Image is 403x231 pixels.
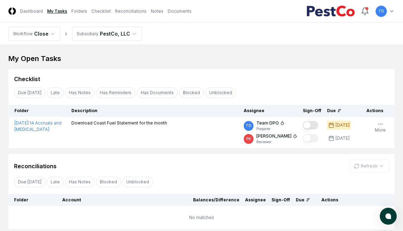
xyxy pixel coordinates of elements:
div: Subsidiary [77,31,98,37]
td: No matches [8,206,395,229]
span: RK [246,136,251,141]
a: [DATE]:14 Accruals and [MEDICAL_DATA] [14,120,62,132]
th: Folder [8,194,59,206]
a: Checklist [91,8,111,14]
button: Unblocked [205,87,236,98]
a: Folders [71,8,87,14]
button: Has Notes [65,87,95,98]
th: Sign-Off [300,105,324,117]
button: Has Notes [65,177,95,187]
th: Assignee [242,194,269,206]
span: TD [378,8,384,14]
button: atlas-launcher [380,208,397,225]
div: Actions [316,197,389,203]
img: PestCo logo [306,6,355,17]
button: Late [47,177,64,187]
nav: breadcrumb [8,27,142,41]
div: Actions [361,108,389,114]
span: TD [246,123,251,128]
p: Download Coast Fuel Statement for the month [71,120,167,126]
a: Notes [151,8,164,14]
button: Blocked [96,177,121,187]
th: Sign-Off [269,194,293,206]
a: Reconciliations [115,8,147,14]
div: [DATE] [335,135,350,141]
a: My Tasks [47,8,67,14]
div: Workflow [13,31,33,37]
button: Mark complete [303,134,318,142]
p: [PERSON_NAME] [256,133,292,139]
button: Due Today [14,177,45,187]
button: Blocked [179,87,204,98]
th: Balances/Difference [126,194,242,206]
p: Team DPO [256,120,279,126]
th: Description [69,105,241,117]
img: Logo [8,7,16,15]
div: Reconciliations [14,162,57,170]
a: Documents [168,8,192,14]
th: Assignee [241,105,300,117]
button: Has Reminders [96,87,135,98]
button: More [373,120,387,135]
div: Due [296,197,310,203]
p: Reviewer [256,139,297,145]
button: Mark complete [303,121,318,129]
th: Folder [9,105,69,117]
button: Unblocked [122,177,153,187]
span: [DATE] : [14,120,30,126]
button: TD [375,5,388,18]
button: Late [47,87,64,98]
div: [DATE] [335,122,350,128]
div: Checklist [14,75,40,83]
button: Has Documents [137,87,178,98]
button: Due Today [14,87,45,98]
a: Dashboard [20,8,43,14]
div: My Open Tasks [8,54,395,63]
p: Preparer [256,126,284,132]
div: Due [327,108,355,114]
div: Account [62,197,123,203]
